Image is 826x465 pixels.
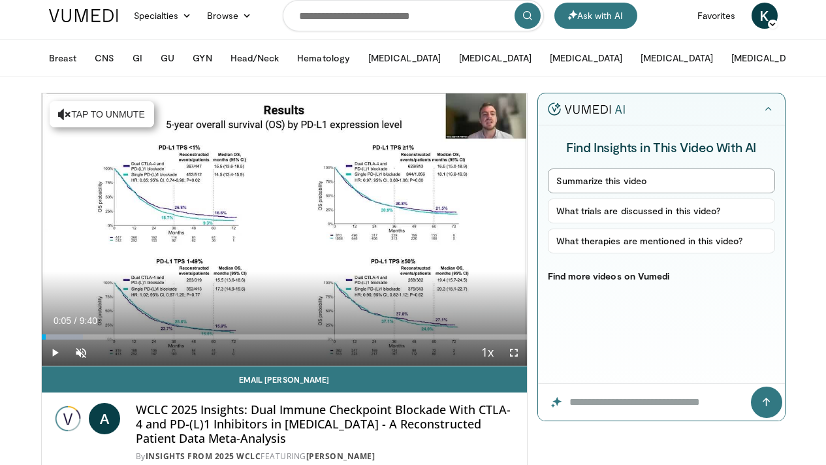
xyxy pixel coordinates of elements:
[199,3,259,29] a: Browse
[542,45,630,71] button: [MEDICAL_DATA]
[49,9,118,22] img: VuMedi Logo
[633,45,721,71] button: [MEDICAL_DATA]
[548,270,775,281] p: Find more videos on Vumedi
[42,334,527,340] div: Progress Bar
[41,45,84,71] button: Breast
[289,45,358,71] button: Hematology
[80,315,97,326] span: 9:40
[42,366,527,393] a: Email [PERSON_NAME]
[475,340,501,366] button: Playback Rate
[548,199,775,223] button: What trials are discussed in this video?
[548,138,775,155] h4: Find Insights in This Video With AI
[153,45,182,71] button: GU
[68,340,94,366] button: Unmute
[223,45,287,71] button: Head/Neck
[89,403,120,434] a: A
[690,3,744,29] a: Favorites
[548,103,625,116] img: vumedi-ai-logo.v2.svg
[185,45,219,71] button: GYN
[451,45,539,71] button: [MEDICAL_DATA]
[136,451,516,462] div: By FEATURING
[554,3,637,29] button: Ask with AI
[501,340,527,366] button: Fullscreen
[306,451,375,462] a: [PERSON_NAME]
[136,403,516,445] h4: WCLC 2025 Insights: Dual Immune Checkpoint Blockade With CTLA-4 and PD-(L)1 Inhibitors in [MEDICA...
[360,45,449,71] button: [MEDICAL_DATA]
[54,315,71,326] span: 0:05
[50,101,154,127] button: Tap to unmute
[42,340,68,366] button: Play
[125,45,150,71] button: GI
[42,93,527,366] video-js: Video Player
[126,3,200,29] a: Specialties
[548,168,775,193] button: Summarize this video
[538,384,785,421] input: Question for the AI
[87,45,122,71] button: CNS
[723,45,812,71] button: [MEDICAL_DATA]
[548,229,775,253] button: What therapies are mentioned in this video?
[74,315,77,326] span: /
[752,3,778,29] a: K
[52,403,84,434] img: Insights from 2025 WCLC
[146,451,261,462] a: Insights from 2025 WCLC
